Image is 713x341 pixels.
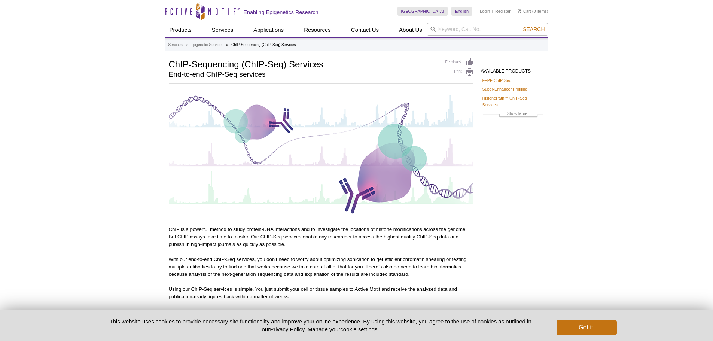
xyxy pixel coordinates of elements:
[165,23,196,37] a: Products
[518,9,521,13] img: Your Cart
[97,317,545,333] p: This website uses cookies to provide necessary site functionality and improve your online experie...
[169,71,438,78] h2: End-to-end ChIP-Seq services
[347,23,383,37] a: Contact Us
[482,110,543,119] a: Show More
[518,7,548,16] li: (0 items)
[299,23,335,37] a: Resources
[495,9,511,14] a: Register
[482,95,543,108] a: HistonePath™ ChIP-Seq Services
[394,23,427,37] a: About Us
[207,23,238,37] a: Services
[482,77,511,84] a: FFPE ChIP-Seq
[480,9,490,14] a: Login
[231,43,296,47] li: ChIP-Sequencing (ChIP-Seq) Services
[168,42,183,48] a: Services
[427,23,548,36] input: Keyword, Cat. No.
[340,326,377,332] button: cookie settings
[191,42,223,48] a: Epigenetic Services
[249,23,288,37] a: Applications
[492,7,493,16] li: |
[244,9,319,16] h2: Enabling Epigenetics Research
[397,7,448,16] a: [GEOGRAPHIC_DATA]
[169,226,473,248] p: ChIP is a powerful method to study protein-DNA interactions and to investigate the locations of h...
[481,63,545,76] h2: AVAILABLE PRODUCTS
[557,320,616,335] button: Got it!
[186,43,188,47] li: »
[482,86,528,92] a: Super-Enhancer Profiling
[169,58,438,69] h1: ChIP-Sequencing (ChIP-Seq) Services
[169,91,473,216] img: ChIP-Seq Services
[226,43,229,47] li: »
[518,9,531,14] a: Cart
[270,326,304,332] a: Privacy Policy
[451,7,472,16] a: English
[169,286,473,301] p: Using our ChIP-Seq services is simple. You just submit your cell or tissue samples to Active Moti...
[523,26,545,32] span: Search
[445,58,473,66] a: Feedback
[521,26,547,33] button: Search
[169,256,473,278] p: With our end-to-end ChIP-Seq services, you don’t need to worry about optimizing sonication to get...
[445,68,473,76] a: Print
